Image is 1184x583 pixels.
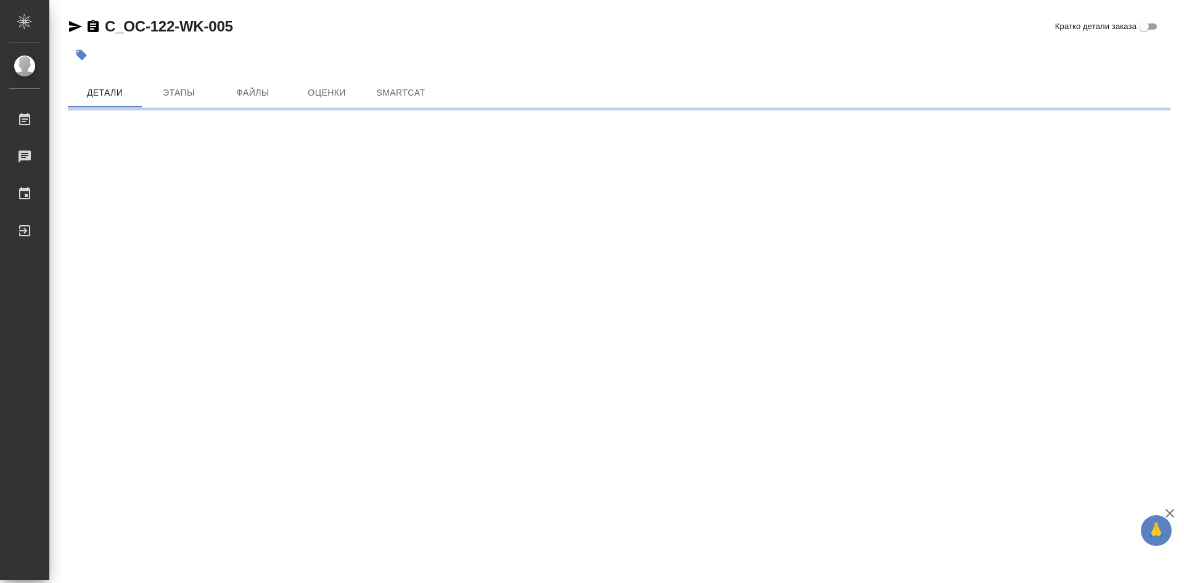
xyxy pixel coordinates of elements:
span: 🙏 [1146,518,1167,544]
button: Добавить тэг [68,41,95,68]
span: Кратко детали заказа [1055,20,1137,33]
span: Файлы [223,85,282,101]
button: 🙏 [1141,515,1172,546]
button: Скопировать ссылку [86,19,101,34]
span: Этапы [149,85,208,101]
button: Скопировать ссылку для ЯМессенджера [68,19,83,34]
span: Оценки [297,85,356,101]
span: SmartCat [371,85,430,101]
a: C_OC-122-WK-005 [105,18,233,35]
span: Детали [75,85,134,101]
